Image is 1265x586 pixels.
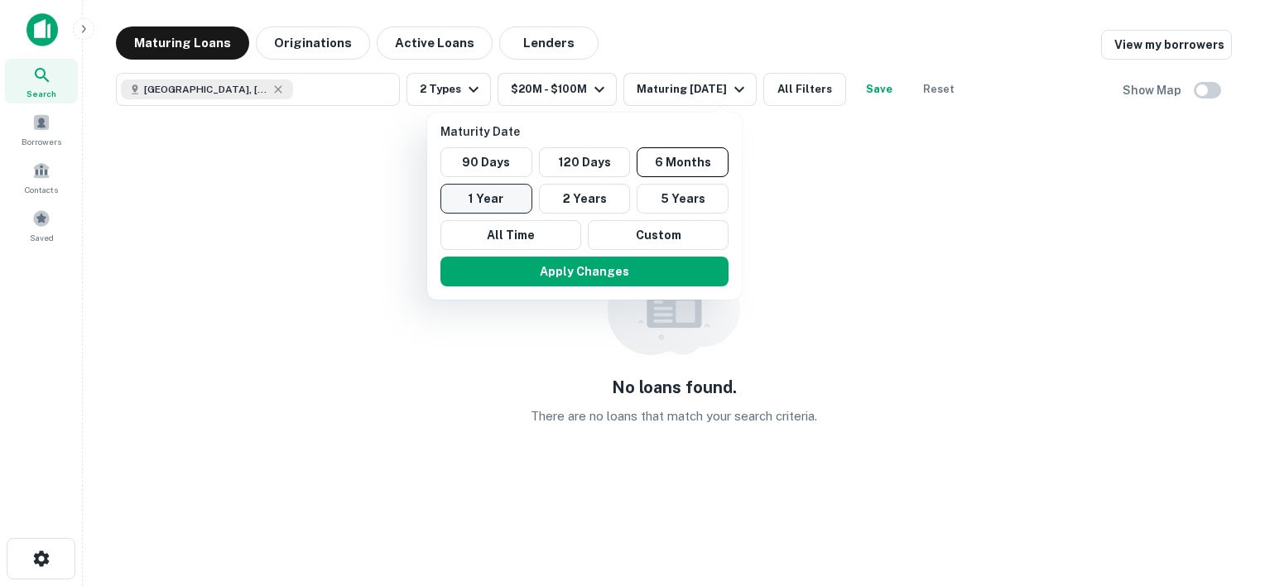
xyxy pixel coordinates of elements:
button: Apply Changes [440,257,729,286]
button: 90 Days [440,147,532,177]
button: 1 Year [440,184,532,214]
button: 5 Years [637,184,729,214]
button: 120 Days [539,147,631,177]
button: 2 Years [539,184,631,214]
p: Maturity Date [440,122,735,141]
button: Custom [588,220,729,250]
button: 6 Months [637,147,729,177]
button: All Time [440,220,581,250]
iframe: Chat Widget [1182,454,1265,533]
